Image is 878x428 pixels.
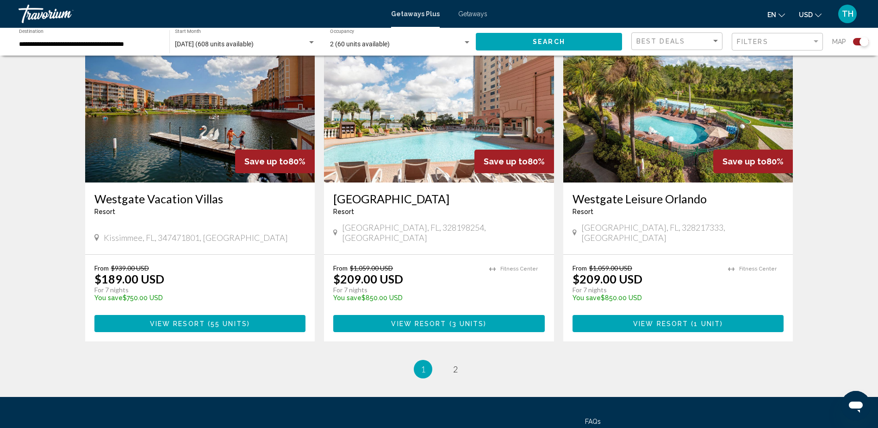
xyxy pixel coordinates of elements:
[453,364,458,374] span: 2
[841,391,871,421] iframe: Button to launch messaging window
[573,286,719,294] p: For 7 nights
[94,294,123,302] span: You save
[500,266,538,272] span: Fitness Center
[563,34,793,183] img: ii_wvs1.jpg
[694,320,720,327] span: 1 unit
[111,264,149,272] span: $939.00 USD
[94,294,297,302] p: $750.00 USD
[767,11,776,19] span: en
[737,38,768,45] span: Filters
[832,35,846,48] span: Map
[447,320,487,327] span: ( )
[205,320,250,327] span: ( )
[533,38,565,46] span: Search
[94,192,306,206] a: Westgate Vacation Villas
[330,40,390,48] span: 2 (60 units available)
[458,10,487,18] a: Getaways
[85,34,315,183] img: ii_wgv1.jpg
[19,5,382,23] a: Travorium
[324,34,554,183] img: ii_wpa1.jpg
[713,150,793,173] div: 80%
[484,157,528,166] span: Save up to
[94,286,297,294] p: For 7 nights
[421,364,425,374] span: 1
[799,8,822,21] button: Change currency
[835,4,859,24] button: User Menu
[767,8,785,21] button: Change language
[333,294,480,302] p: $850.00 USD
[175,40,254,48] span: [DATE] (608 units available)
[476,33,622,50] button: Search
[589,264,632,272] span: $1,059.00 USD
[573,192,784,206] a: Westgate Leisure Orlando
[244,157,288,166] span: Save up to
[636,38,720,45] mat-select: Sort by
[94,264,109,272] span: From
[722,157,766,166] span: Save up to
[94,315,306,332] button: View Resort(55 units)
[333,286,480,294] p: For 7 nights
[585,418,601,425] a: FAQs
[573,294,719,302] p: $850.00 USD
[211,320,247,327] span: 55 units
[150,320,205,327] span: View Resort
[333,192,545,206] a: [GEOGRAPHIC_DATA]
[633,320,688,327] span: View Resort
[104,233,288,243] span: Kissimmee, FL, 347471801, [GEOGRAPHIC_DATA]
[333,208,354,215] span: Resort
[732,32,823,51] button: Filter
[94,208,115,215] span: Resort
[94,272,164,286] p: $189.00 USD
[333,294,361,302] span: You save
[342,222,545,243] span: [GEOGRAPHIC_DATA], FL, 328198254, [GEOGRAPHIC_DATA]
[391,320,446,327] span: View Resort
[85,360,793,378] ul: Pagination
[688,320,723,327] span: ( )
[573,272,642,286] p: $209.00 USD
[350,264,393,272] span: $1,059.00 USD
[333,264,348,272] span: From
[452,320,484,327] span: 3 units
[474,150,554,173] div: 80%
[573,294,601,302] span: You save
[333,315,545,332] button: View Resort(3 units)
[799,11,813,19] span: USD
[235,150,315,173] div: 80%
[391,10,440,18] a: Getaways Plus
[581,222,784,243] span: [GEOGRAPHIC_DATA], FL, 328217333, [GEOGRAPHIC_DATA]
[333,272,403,286] p: $209.00 USD
[636,38,685,45] span: Best Deals
[573,315,784,332] button: View Resort(1 unit)
[573,264,587,272] span: From
[739,266,777,272] span: Fitness Center
[842,9,853,19] span: TH
[573,208,593,215] span: Resort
